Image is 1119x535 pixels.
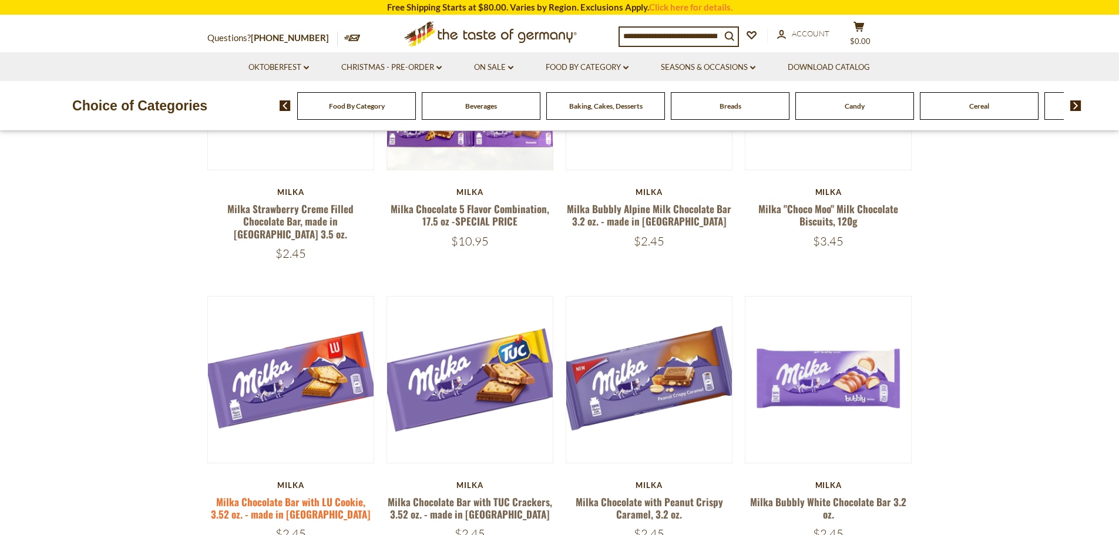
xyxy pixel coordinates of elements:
a: Candy [845,102,865,110]
a: Download Catalog [788,61,870,74]
img: Milka [387,297,553,463]
a: Milka Chocolate Bar with TUC Crackers, 3.52 oz. - made in [GEOGRAPHIC_DATA] [388,494,552,521]
div: Milka [745,480,912,490]
a: Breads [720,102,741,110]
div: Milka [387,480,554,490]
div: Milka [207,187,375,197]
a: Oktoberfest [248,61,309,74]
img: next arrow [1070,100,1081,111]
a: Christmas - PRE-ORDER [341,61,442,74]
img: Milka [745,297,912,463]
a: Baking, Cakes, Desserts [569,102,643,110]
span: $10.95 [451,234,489,248]
a: Milka Chocolate Bar with LU Cookie, 3.52 oz. - made in [GEOGRAPHIC_DATA] [211,494,371,521]
a: On Sale [474,61,513,74]
a: Click here for details. [649,2,732,12]
a: Milka Strawberry Creme Filled Chocolate Bar, made in [GEOGRAPHIC_DATA] 3.5 oz. [227,201,354,241]
a: Milka Bubbly Alpine Milk Chocolate Bar 3.2 oz. - made in [GEOGRAPHIC_DATA] [567,201,731,228]
div: Milka [566,480,733,490]
img: Milka [208,297,374,463]
button: $0.00 [842,21,877,51]
span: $2.45 [275,246,306,261]
img: Milka [566,297,732,463]
a: Milka "Choco Moo" Milk Chocolate Biscuits, 120g [758,201,898,228]
span: $3.45 [813,234,844,248]
a: Beverages [465,102,497,110]
div: Milka [387,187,554,197]
span: Account [792,29,829,38]
img: previous arrow [280,100,291,111]
div: Milka [207,480,375,490]
a: Milka Chocolate 5 Flavor Combination, 17.5 oz -SPECIAL PRICE [391,201,549,228]
a: Milka Bubbly White Chocolate Bar 3.2 oz. [750,494,906,521]
div: Milka [745,187,912,197]
a: Food By Category [546,61,629,74]
a: Seasons & Occasions [661,61,755,74]
p: Questions? [207,31,338,46]
a: Cereal [969,102,989,110]
a: Milka Chocolate with Peanut Crispy Caramel, 3.2 oz. [576,494,723,521]
span: $0.00 [850,36,871,46]
a: [PHONE_NUMBER] [251,32,329,43]
a: Food By Category [329,102,385,110]
a: Account [777,28,829,41]
div: Milka [566,187,733,197]
span: $2.45 [634,234,664,248]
